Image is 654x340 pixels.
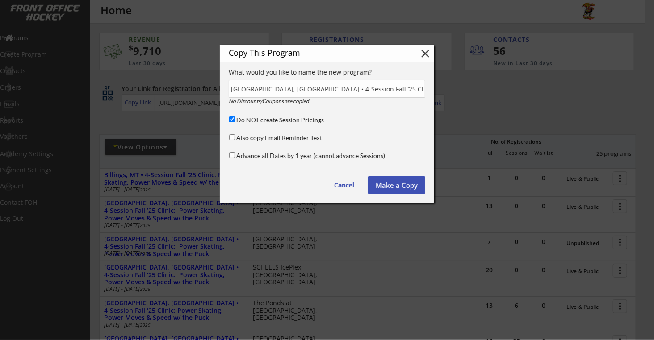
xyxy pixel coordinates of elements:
button: Cancel [325,176,363,194]
label: Also copy Email Reminder Text [236,134,322,141]
button: close [419,47,432,60]
button: Make a Copy [368,176,425,194]
div: No Discounts/Coupons are copied [229,99,361,104]
div: Copy This Program [229,49,405,57]
label: Do NOT create Session Pricings [236,116,324,124]
label: Advance all Dates by 1 year (cannot advance Sessions) [236,152,385,159]
div: What would you like to name the new program? [229,69,425,75]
